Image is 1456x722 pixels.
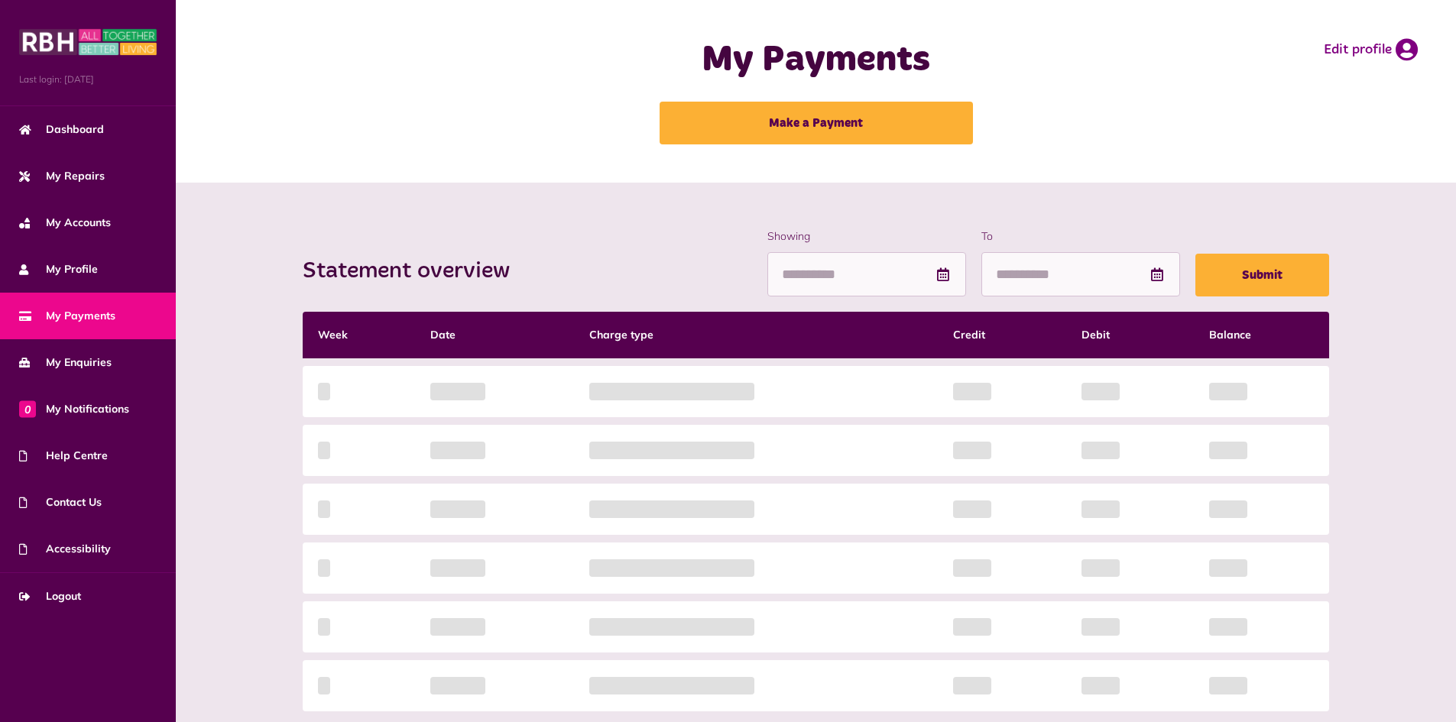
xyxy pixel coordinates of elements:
a: Make a Payment [660,102,973,144]
span: Help Centre [19,448,108,464]
span: Last login: [DATE] [19,73,157,86]
span: My Profile [19,261,98,277]
span: My Enquiries [19,355,112,371]
span: Contact Us [19,494,102,510]
span: Logout [19,588,81,604]
img: MyRBH [19,27,157,57]
span: My Notifications [19,401,129,417]
span: My Payments [19,308,115,324]
h1: My Payments [511,38,1121,83]
span: My Accounts [19,215,111,231]
a: Edit profile [1324,38,1418,61]
span: Dashboard [19,121,104,138]
span: 0 [19,400,36,417]
span: My Repairs [19,168,105,184]
span: Accessibility [19,541,111,557]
